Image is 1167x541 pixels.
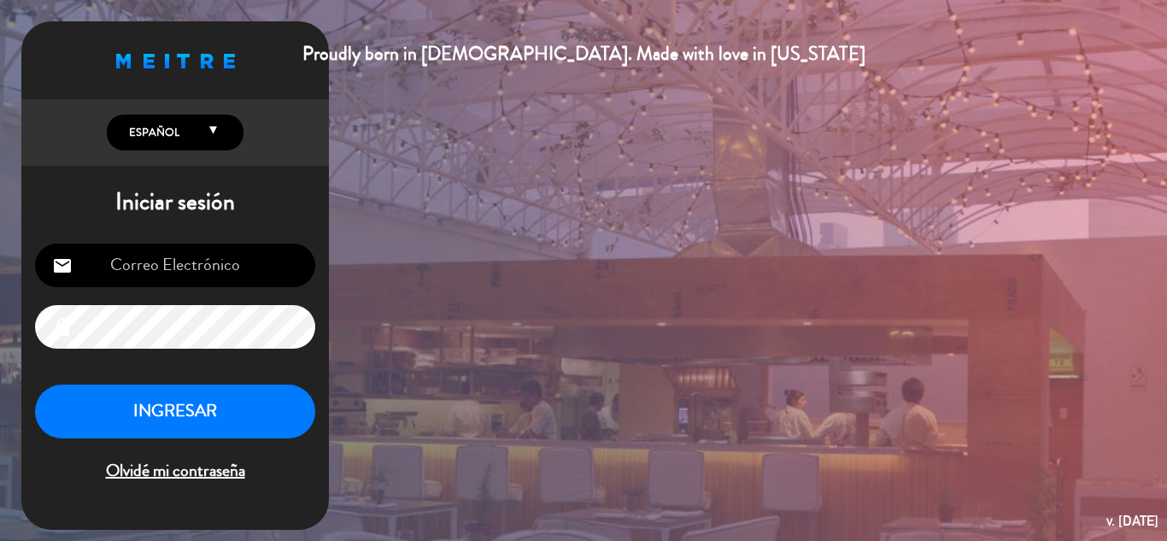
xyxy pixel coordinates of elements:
span: Español [125,124,179,141]
input: Correo Electrónico [35,244,315,287]
i: lock [52,317,73,338]
i: email [52,256,73,276]
span: Olvidé mi contraseña [35,457,315,485]
h1: Iniciar sesión [21,188,329,217]
div: v. [DATE] [1106,509,1158,532]
button: INGRESAR [35,385,315,438]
